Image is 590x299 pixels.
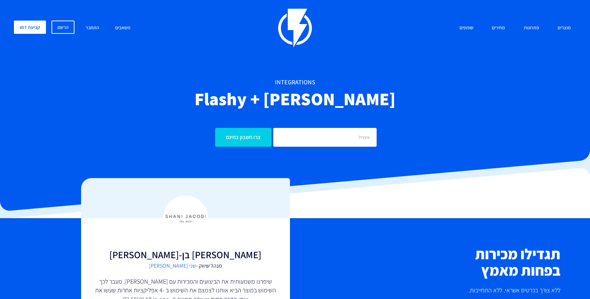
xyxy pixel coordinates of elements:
a: שותפים [454,21,479,36]
h1: integrations [14,79,576,86]
a: פתרונות [519,21,544,36]
h3: [PERSON_NAME] בן-[PERSON_NAME] [95,250,276,260]
a: משאבים [110,21,136,36]
a: מוצרים [552,21,576,36]
a: מחירים [487,21,510,36]
a: שני [PERSON_NAME] [149,262,196,269]
h2: Flashy + [PERSON_NAME] [14,89,576,109]
h2: תגדילו מכירות בפחות מאמץ [300,246,561,278]
a: קביעת דמו [14,21,46,34]
a: התחבר [80,21,104,36]
a: הרשם [52,21,74,34]
p: ללא צורך בכרטיס אשראי. ללא התחייבות. [300,285,561,295]
img: Feedback [163,195,208,241]
span: מנהל שיווק - [95,262,276,270]
input: צרו חשבון בחינם [215,128,272,147]
input: אימייל [273,128,377,147]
